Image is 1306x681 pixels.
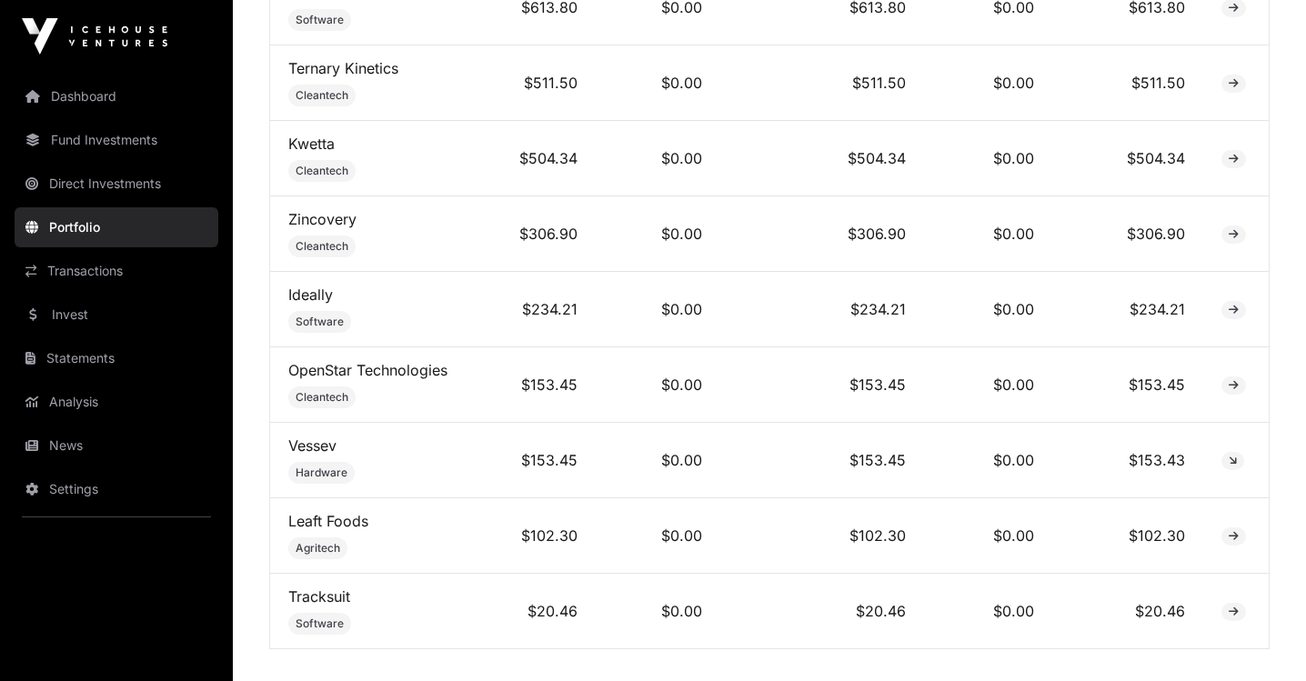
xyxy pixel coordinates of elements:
td: $0.00 [596,196,720,272]
td: $0.00 [596,574,720,649]
span: Agritech [296,541,340,556]
td: $0.00 [596,347,720,423]
td: $102.30 [481,498,596,574]
td: $504.34 [720,121,924,196]
td: $0.00 [924,45,1051,121]
a: Fund Investments [15,120,218,160]
td: $153.43 [1052,423,1203,498]
td: $0.00 [924,498,1051,574]
a: Direct Investments [15,164,218,204]
td: $153.45 [481,347,596,423]
a: Vessev [288,436,337,455]
iframe: Chat Widget [1215,594,1306,681]
a: Kwetta [288,135,335,153]
a: News [15,426,218,466]
td: $0.00 [596,498,720,574]
td: $20.46 [1052,574,1203,649]
td: $306.90 [1052,196,1203,272]
a: OpenStar Technologies [288,361,447,379]
td: $0.00 [596,423,720,498]
a: Invest [15,295,218,335]
td: $0.00 [924,574,1051,649]
td: $504.34 [1052,121,1203,196]
td: $511.50 [481,45,596,121]
a: Dashboard [15,76,218,116]
span: Software [296,315,344,329]
td: $20.46 [481,574,596,649]
td: $0.00 [924,272,1051,347]
span: Cleantech [296,390,348,405]
td: $504.34 [481,121,596,196]
td: $0.00 [596,121,720,196]
a: Analysis [15,382,218,422]
td: $234.21 [481,272,596,347]
td: $0.00 [596,272,720,347]
span: Cleantech [296,164,348,178]
a: Transactions [15,251,218,291]
td: $102.30 [1052,498,1203,574]
td: $511.50 [720,45,924,121]
td: $306.90 [481,196,596,272]
span: Software [296,616,344,631]
td: $0.00 [924,121,1051,196]
span: Hardware [296,466,347,480]
td: $0.00 [924,196,1051,272]
td: $102.30 [720,498,924,574]
td: $234.21 [720,272,924,347]
span: Software [296,13,344,27]
td: $0.00 [924,423,1051,498]
td: $234.21 [1052,272,1203,347]
span: Cleantech [296,239,348,254]
td: $0.00 [596,45,720,121]
img: Icehouse Ventures Logo [22,18,167,55]
a: Zincovery [288,210,357,228]
a: Statements [15,338,218,378]
td: $153.45 [720,347,924,423]
td: $153.45 [1052,347,1203,423]
td: $511.50 [1052,45,1203,121]
a: Leaft Foods [288,512,368,530]
a: Tracksuit [288,587,350,606]
td: $153.45 [481,423,596,498]
td: $0.00 [924,347,1051,423]
a: Ternary Kinetics [288,59,398,77]
td: $20.46 [720,574,924,649]
a: Portfolio [15,207,218,247]
a: Ideally [288,285,333,304]
td: $306.90 [720,196,924,272]
span: Cleantech [296,88,348,103]
td: $153.45 [720,423,924,498]
a: Settings [15,469,218,509]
